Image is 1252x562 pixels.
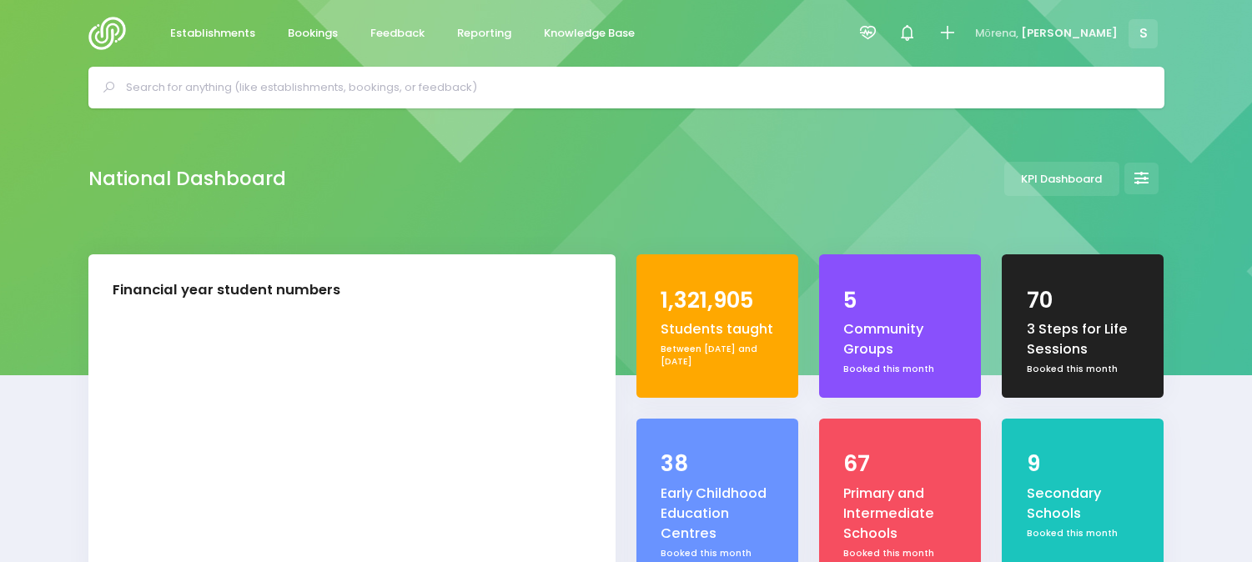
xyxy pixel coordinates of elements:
img: Logo [88,17,136,50]
div: Between [DATE] and [DATE] [661,343,774,369]
div: Primary and Intermediate Schools [843,484,957,544]
div: Community Groups [843,319,957,360]
div: 3 Steps for Life Sessions [1027,319,1140,360]
div: Booked this month [843,547,957,560]
span: Bookings [288,25,338,42]
div: 38 [661,448,774,480]
span: Establishments [170,25,255,42]
span: Knowledge Base [544,25,635,42]
a: KPI Dashboard [1004,162,1119,196]
a: Establishments [157,18,269,50]
span: Reporting [457,25,511,42]
div: Secondary Schools [1027,484,1140,524]
span: S [1129,19,1158,48]
a: Knowledge Base [530,18,649,50]
span: Mōrena, [975,25,1018,42]
a: Feedback [357,18,439,50]
div: Booked this month [843,363,957,376]
div: 70 [1027,284,1140,317]
h2: National Dashboard [88,168,286,190]
a: Reporting [444,18,525,50]
a: Bookings [274,18,352,50]
div: Booked this month [1027,527,1140,540]
div: 5 [843,284,957,317]
input: Search for anything (like establishments, bookings, or feedback) [126,75,1141,100]
div: Booked this month [1027,363,1140,376]
div: Booked this month [661,547,774,560]
span: [PERSON_NAME] [1021,25,1118,42]
div: 67 [843,448,957,480]
div: Students taught [661,319,774,339]
div: Financial year student numbers [113,280,340,301]
div: 9 [1027,448,1140,480]
div: Early Childhood Education Centres [661,484,774,544]
span: Feedback [370,25,425,42]
div: 1,321,905 [661,284,774,317]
